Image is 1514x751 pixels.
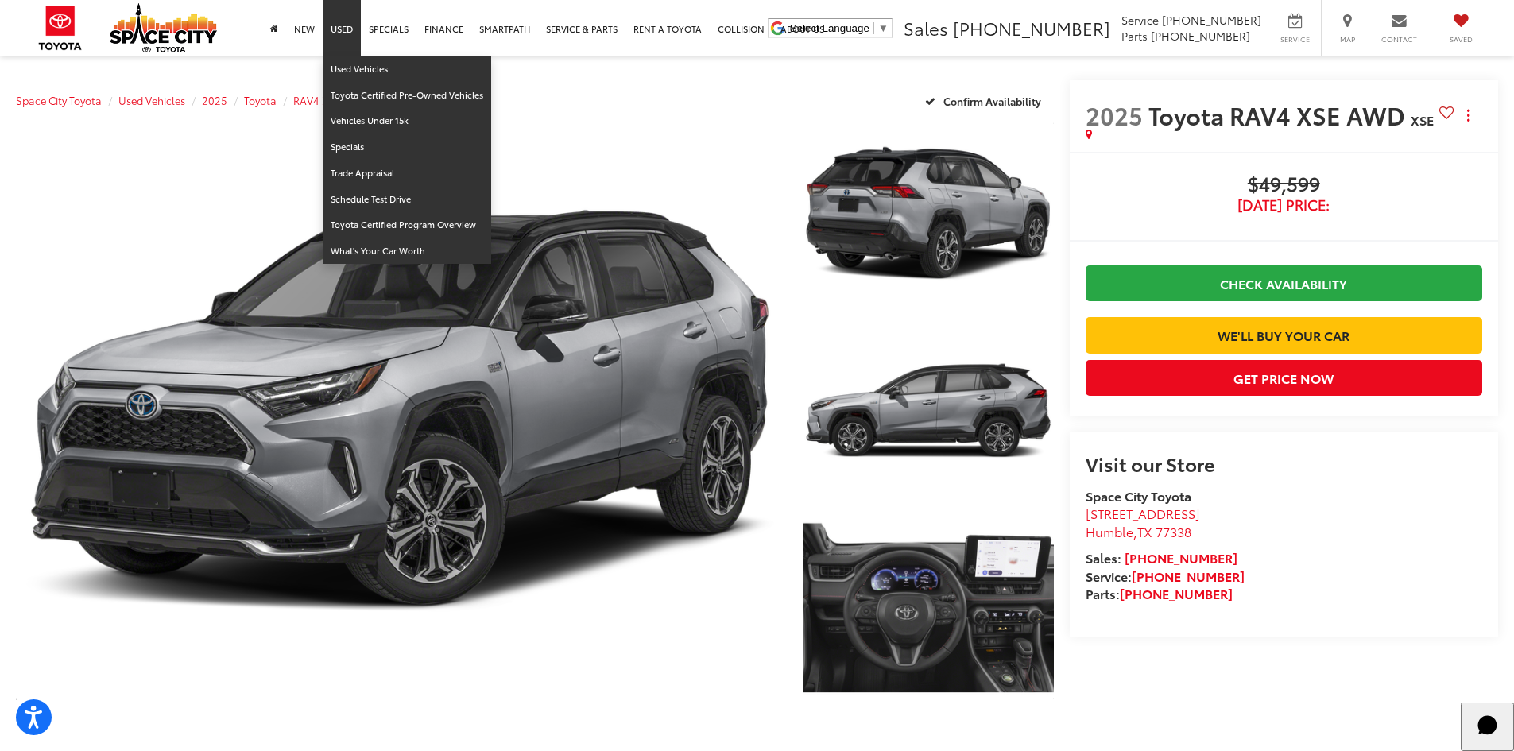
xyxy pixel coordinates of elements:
a: Trade Appraisal [323,161,491,187]
span: ▼ [878,22,889,34]
span: Humble [1086,522,1133,540]
strong: Parts: [1086,584,1233,602]
a: Check Availability [1086,265,1482,301]
a: [PHONE_NUMBER] [1132,567,1245,585]
img: Space City Toyota [110,3,217,52]
strong: Service: [1086,567,1245,585]
a: Toyota Certified Pre-Owned Vehicles [323,83,491,109]
a: [PHONE_NUMBER] [1125,548,1237,567]
span: Contact [1381,34,1417,45]
img: 2025 Toyota RAV4 XSE AWD XSE [800,512,1055,704]
a: Expand Photo 2 [803,317,1054,505]
span: 2025 [1086,98,1143,132]
span: Sales: [1086,548,1121,567]
button: Confirm Availability [916,87,1054,114]
span: Service [1277,34,1313,45]
span: 77338 [1156,522,1191,540]
strong: Space City Toyota [1086,486,1191,505]
span: [STREET_ADDRESS] [1086,504,1200,522]
img: 2025 Toyota RAV4 XSE AWD XSE [800,315,1055,507]
a: 2025 [202,93,227,107]
a: Expand Photo 1 [803,120,1054,308]
img: 2025 Toyota RAV4 XSE AWD XSE [800,118,1055,310]
a: Expand Photo 3 [803,514,1054,703]
span: [DATE] Price: [1086,197,1482,213]
span: dropdown dots [1467,109,1469,122]
a: We'll Buy Your Car [1086,317,1482,353]
span: Map [1330,34,1365,45]
a: Toyota [244,93,277,107]
span: Saved [1443,34,1478,45]
a: Select Language​ [790,22,889,34]
span: $49,599 [1086,173,1482,197]
span: Service [1121,12,1159,28]
a: [PHONE_NUMBER] [1120,584,1233,602]
span: Sales [904,15,948,41]
button: Actions [1454,101,1482,129]
a: Schedule Test Drive [323,187,491,213]
a: Specials [323,134,491,161]
h2: Visit our Store [1086,453,1482,474]
span: TX [1137,522,1152,540]
span: ​ [873,22,874,34]
span: Confirm Availability [943,94,1041,108]
a: [STREET_ADDRESS] Humble,TX 77338 [1086,504,1200,540]
button: Get Price Now [1086,360,1482,396]
span: [PHONE_NUMBER] [953,15,1110,41]
span: [PHONE_NUMBER] [1151,28,1250,44]
span: Parts [1121,28,1148,44]
img: 2025 Toyota RAV4 XSE AWD XSE [8,117,792,705]
span: , [1086,522,1191,540]
span: [PHONE_NUMBER] [1162,12,1261,28]
span: Select Language [790,22,869,34]
svg: Start Chat [1467,705,1508,746]
a: Used Vehicles [323,56,491,83]
a: Vehicles Under 15k [323,108,491,134]
span: XSE [1411,110,1434,129]
a: What's Your Car Worth [323,238,491,264]
a: Space City Toyota [16,93,102,107]
a: Toyota Certified Program Overview [323,212,491,238]
span: Toyota RAV4 XSE AWD [1148,98,1411,132]
a: Used Vehicles [118,93,185,107]
a: Expand Photo 0 [16,120,785,702]
a: RAV4 XSE AWD [293,93,370,107]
